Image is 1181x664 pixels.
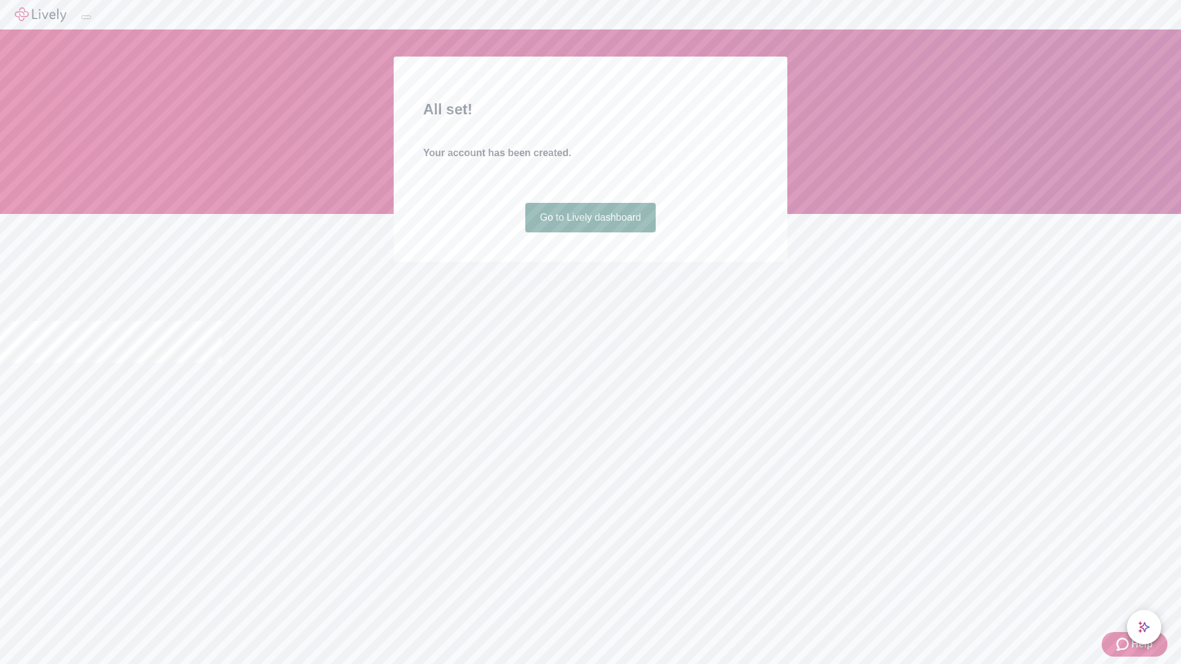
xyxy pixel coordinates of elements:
[1127,610,1161,644] button: chat
[81,15,91,19] button: Log out
[423,98,758,121] h2: All set!
[423,146,758,160] h4: Your account has been created.
[1102,632,1167,657] button: Zendesk support iconHelp
[15,7,66,22] img: Lively
[1138,621,1150,633] svg: Lively AI Assistant
[1131,637,1153,652] span: Help
[1116,637,1131,652] svg: Zendesk support icon
[525,203,656,232] a: Go to Lively dashboard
